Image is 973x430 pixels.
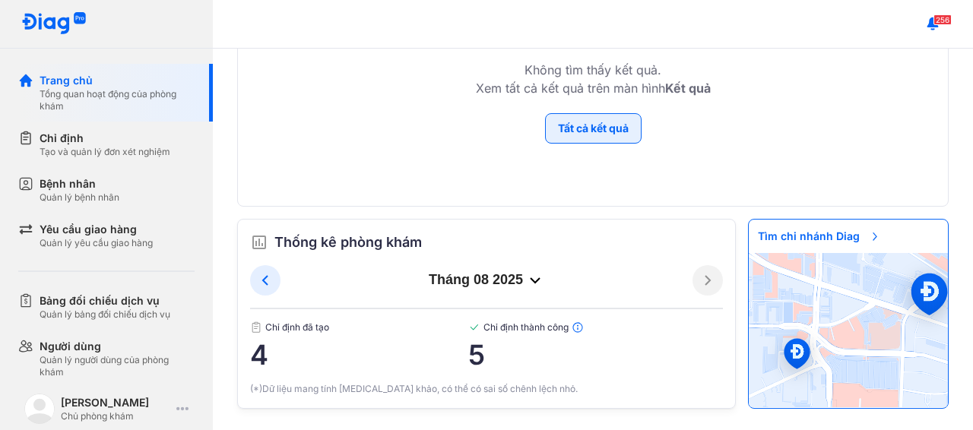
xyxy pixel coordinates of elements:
[40,73,195,88] div: Trang chủ
[21,12,87,36] img: logo
[468,321,480,334] img: checked-green.01cc79e0.svg
[40,146,170,158] div: Tạo và quản lý đơn xét nghiệm
[40,237,153,249] div: Quản lý yêu cầu giao hàng
[250,340,468,370] span: 4
[250,382,723,396] div: (*)Dữ liệu mang tính [MEDICAL_DATA] khảo, có thể có sai số chênh lệch nhỏ.
[280,271,693,289] div: tháng 08 2025
[250,321,262,334] img: document.50c4cfd0.svg
[40,191,119,204] div: Quản lý bệnh nhân
[468,321,723,334] span: Chỉ định thành công
[468,340,723,370] span: 5
[545,113,642,144] button: Tất cả kết quả
[24,394,55,424] img: logo
[40,176,119,191] div: Bệnh nhân
[665,81,711,96] b: Kết quả
[572,321,584,334] img: info.7e716105.svg
[61,410,170,422] div: Chủ phòng khám
[40,354,195,378] div: Quản lý người dùng của phòng khám
[40,88,195,112] div: Tổng quan hoạt động của phòng khám
[749,220,890,253] span: Tìm chi nhánh Diag
[40,339,195,354] div: Người dùng
[40,222,153,237] div: Yêu cầu giao hàng
[61,395,170,410] div: [PERSON_NAME]
[250,321,468,334] span: Chỉ định đã tạo
[933,14,952,25] span: 256
[40,308,170,321] div: Quản lý bảng đối chiếu dịch vụ
[274,232,422,253] span: Thống kê phòng khám
[40,293,170,308] div: Bảng đối chiếu dịch vụ
[40,131,170,146] div: Chỉ định
[250,233,268,251] img: order.5a6da16c.svg
[238,23,948,112] td: Không tìm thấy kết quả. Xem tất cả kết quả trên màn hình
